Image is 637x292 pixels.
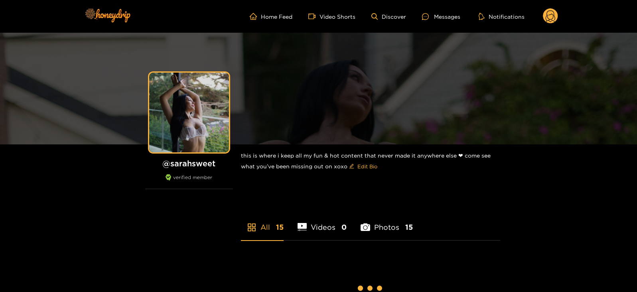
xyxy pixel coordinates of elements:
div: verified member [145,174,233,189]
span: edit [349,164,354,170]
a: Home Feed [250,13,292,20]
a: Discover [371,13,406,20]
button: Notifications [476,12,527,20]
span: video-camera [308,13,319,20]
span: 15 [405,222,413,232]
button: editEdit Bio [347,160,379,173]
a: Video Shorts [308,13,355,20]
span: 0 [341,222,347,232]
span: appstore [247,223,256,232]
li: Videos [298,204,347,240]
span: home [250,13,261,20]
div: Messages [422,12,460,21]
span: Edit Bio [357,162,377,170]
div: this is where i keep all my fun & hot content that never made it anywhere else ❤︎︎ come see what ... [241,144,500,179]
h1: @ sarahsweet [145,158,233,168]
li: Photos [361,204,413,240]
li: All [241,204,284,240]
span: 15 [276,222,284,232]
